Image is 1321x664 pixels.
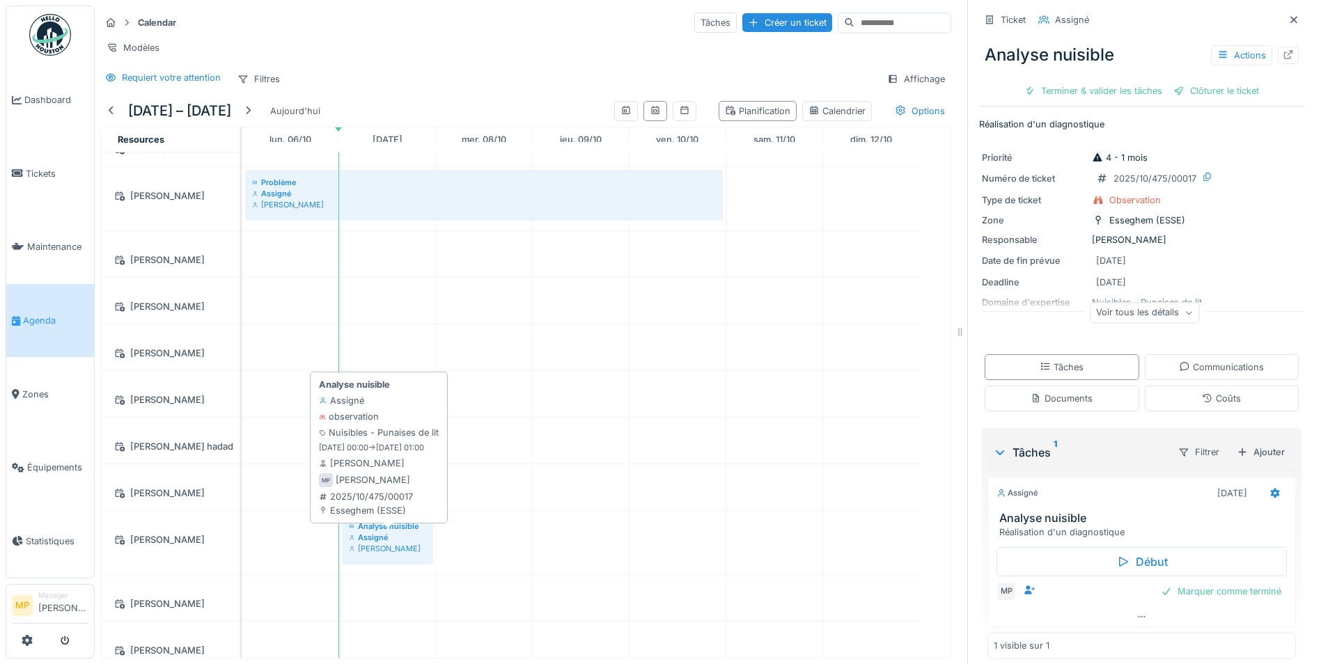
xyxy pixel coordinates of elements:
div: observation [319,410,379,423]
div: Tâches [993,444,1166,461]
div: [DATE] [1096,254,1126,267]
div: Filtrer [1172,442,1226,462]
div: Assigné [252,188,716,199]
div: [PERSON_NAME] [319,457,405,470]
span: Tickets [26,167,88,180]
div: 1 visible sur 1 [994,639,1049,652]
div: Ticket [1001,13,1026,26]
div: [PERSON_NAME] [109,391,231,409]
a: Dashboard [6,63,94,137]
div: [PERSON_NAME] [109,298,231,315]
div: Coûts [1202,392,1241,405]
div: Actions [1211,45,1272,65]
div: Assigné [996,487,1038,499]
h3: Analyse nuisible [999,512,1290,525]
a: 8 octobre 2025 [458,130,510,149]
span: Resources [118,134,164,145]
div: [PERSON_NAME] hadad [109,438,231,455]
div: Date de fin prévue [982,254,1086,267]
div: [DATE] [1217,487,1247,500]
div: [PERSON_NAME] [349,543,426,554]
span: Zones [22,388,88,401]
a: 10 octobre 2025 [652,130,702,149]
a: 11 octobre 2025 [750,130,799,149]
div: Observation [1109,193,1161,207]
div: Analyse nuisible [349,521,426,532]
div: Filtres [231,69,286,89]
div: [PERSON_NAME] [336,473,410,487]
span: Équipements [27,461,88,474]
a: 9 octobre 2025 [556,130,605,149]
div: Créer un ticket [742,13,832,32]
div: 4 - 1 mois [1092,151,1148,164]
a: Tickets [6,137,94,211]
div: Deadline [982,276,1086,289]
strong: Calendar [132,16,182,29]
div: [PERSON_NAME] [109,484,231,502]
li: [PERSON_NAME] [38,590,88,620]
div: 2025/10/475/00017 [1113,172,1196,185]
div: Assigné [1055,13,1089,26]
small: [DATE] 00:00 -> [DATE] 01:00 [319,442,424,454]
a: Équipements [6,431,94,505]
div: Planification [725,104,790,118]
div: Numéro de ticket [982,172,1086,185]
div: Analyse nuisible [979,37,1304,73]
div: Terminer & valider les tâches [1019,81,1168,100]
div: Communications [1179,361,1264,374]
div: [PERSON_NAME] [109,251,231,269]
span: Statistiques [26,535,88,548]
div: Priorité [982,151,1086,164]
div: Type de ticket [982,193,1086,207]
div: Clôturer le ticket [1168,81,1265,100]
p: Réalisation d'un diagnostique [979,118,1304,131]
div: [PERSON_NAME] [109,187,231,205]
div: Responsable [982,233,1086,246]
sup: 1 [1054,444,1057,461]
div: Requiert votre attention [122,71,221,84]
div: Affichage [881,69,951,89]
div: Tâches [694,13,737,33]
div: Problème [252,177,716,188]
div: [DATE] [1096,276,1126,289]
div: Assigné [349,532,426,543]
div: MP [319,473,333,487]
div: [PERSON_NAME] [109,531,231,548]
a: 6 octobre 2025 [266,130,315,149]
li: MP [12,595,33,616]
h5: [DATE] – [DATE] [128,102,231,119]
div: [PERSON_NAME] [252,199,716,210]
div: [PERSON_NAME] [109,345,231,362]
a: 12 octobre 2025 [847,130,896,149]
img: Badge_color-CXgf-gQk.svg [29,14,71,56]
div: Marquer comme terminé [1155,582,1287,601]
div: Options [889,101,951,121]
a: Statistiques [6,505,94,578]
a: Agenda [6,284,94,358]
span: Agenda [23,314,88,327]
div: Réalisation d'un diagnostique [999,525,1290,539]
div: MP [996,582,1016,601]
a: MP Manager[PERSON_NAME] [12,590,88,624]
div: [PERSON_NAME] [109,642,231,659]
div: 2025/10/475/00017 [319,490,413,503]
span: Maintenance [27,240,88,253]
div: [PERSON_NAME] [109,595,231,612]
strong: Analyse nuisible [319,378,390,391]
a: Maintenance [6,210,94,284]
div: Manager [38,590,88,601]
a: Zones [6,357,94,431]
div: Zone [982,214,1086,227]
div: [PERSON_NAME] [982,233,1302,246]
div: Modèles [100,38,166,58]
span: Dashboard [24,93,88,106]
div: Esseghem (ESSE) [1109,214,1185,227]
div: Documents [1031,392,1093,405]
div: Nuisibles - Punaises de lit [319,426,439,439]
div: Voir tous les détails [1090,303,1199,323]
div: Aujourd'hui [265,102,326,120]
div: Assigné [319,394,364,407]
div: Esseghem (ESSE) [319,504,413,517]
div: Tâches [1040,361,1084,374]
div: Début [996,547,1287,576]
